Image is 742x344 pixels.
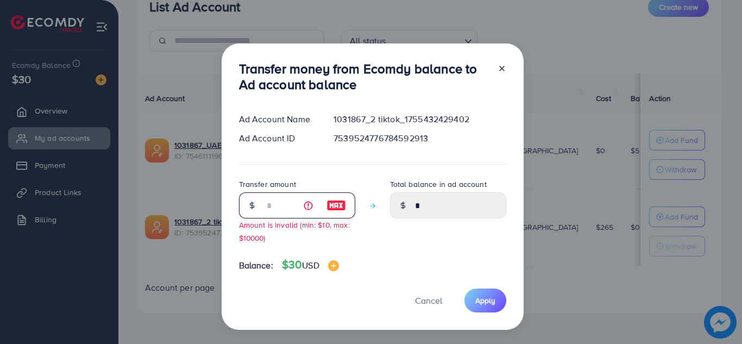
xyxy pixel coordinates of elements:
[464,289,506,312] button: Apply
[239,179,296,190] label: Transfer amount
[415,295,442,307] span: Cancel
[230,132,325,145] div: Ad Account ID
[302,259,319,271] span: USD
[239,220,350,242] small: Amount is invalid (min: $10, max: $10000)
[239,259,273,272] span: Balance:
[328,260,339,271] img: image
[401,289,456,312] button: Cancel
[390,179,487,190] label: Total balance in ad account
[230,113,325,126] div: Ad Account Name
[325,132,514,145] div: 7539524776784592913
[239,61,489,92] h3: Transfer money from Ecomdy balance to Ad account balance
[326,199,346,212] img: image
[325,113,514,126] div: 1031867_2 tiktok_1755432429402
[282,258,339,272] h4: $30
[475,295,495,306] span: Apply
